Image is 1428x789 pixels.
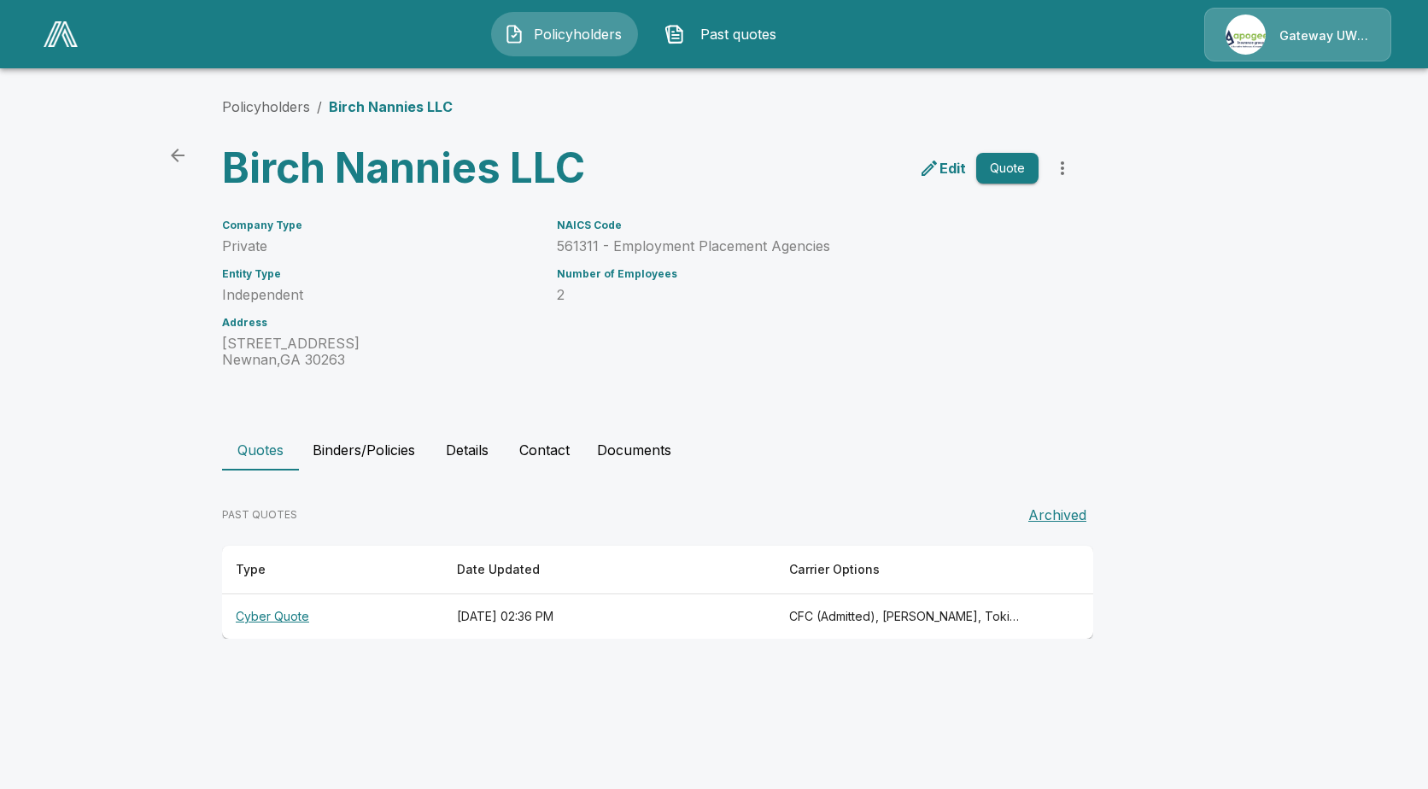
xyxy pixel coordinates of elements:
nav: breadcrumb [222,96,453,117]
h6: Address [222,317,536,329]
p: Independent [222,287,536,303]
span: Past quotes [692,24,786,44]
span: Policyholders [531,24,625,44]
button: Documents [583,430,685,470]
img: AA Logo [44,21,78,47]
button: Quotes [222,430,299,470]
button: Past quotes IconPast quotes [652,12,799,56]
button: Contact [506,430,583,470]
h3: Birch Nannies LLC [222,144,644,192]
th: Carrier Options [775,546,1034,594]
img: Past quotes Icon [664,24,685,44]
th: [DATE] 02:36 PM [443,594,775,640]
th: Date Updated [443,546,775,594]
p: PAST QUOTES [222,507,297,523]
table: responsive table [222,546,1093,639]
p: 561311 - Employment Placement Agencies [557,238,1039,254]
button: Policyholders IconPolicyholders [491,12,638,56]
button: Binders/Policies [299,430,429,470]
h6: Number of Employees [557,268,1039,280]
h6: NAICS Code [557,219,1039,231]
li: / [317,96,322,117]
div: policyholder tabs [222,430,1206,470]
th: Cyber Quote [222,594,443,640]
h6: Company Type [222,219,536,231]
p: [STREET_ADDRESS] Newnan , GA 30263 [222,336,536,368]
button: more [1045,151,1080,185]
th: Type [222,546,443,594]
a: edit [916,155,969,182]
p: 2 [557,287,1039,303]
button: Quote [976,153,1039,184]
th: CFC (Admitted), Beazley, Tokio Marine TMHCC (Non-Admitted), At-Bay (Non-Admitted), Coalition (Non... [775,594,1034,640]
img: Policyholders Icon [504,24,524,44]
a: Policyholders [222,98,310,115]
a: back [161,138,195,172]
p: Edit [939,158,966,178]
h6: Entity Type [222,268,536,280]
button: Archived [1021,498,1093,532]
p: Private [222,238,536,254]
p: Birch Nannies LLC [329,96,453,117]
button: Details [429,430,506,470]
